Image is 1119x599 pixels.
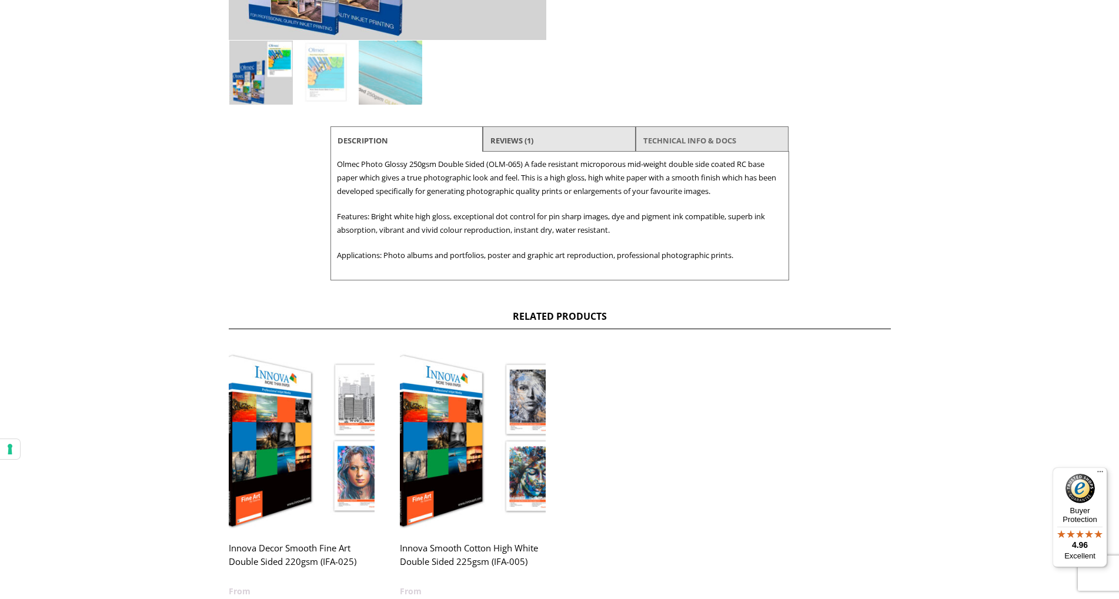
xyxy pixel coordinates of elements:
img: Trusted Shops Trustmark [1065,474,1095,503]
img: Innova Smooth Cotton High White Double Sided 225gsm (IFA-005) [400,347,546,529]
button: Trusted Shops TrustmarkBuyer Protection4.96Excellent [1053,467,1107,567]
img: Olmec Double Sided Inkjet Photo Paper 250gsm (OLM-065) [229,41,293,104]
span: 4.96 [1072,540,1088,550]
a: Reviews (1) [490,130,533,151]
img: Olmec Double Sided Inkjet Photo Paper 250gsm (OLM-065) - Image 3 [359,41,422,104]
p: Features: Bright white high gloss, exceptional dot control for pin sharp images, dye and pigment ... [337,210,783,237]
h2: Innova Smooth Cotton High White Double Sided 225gsm (IFA-005) [400,537,546,584]
p: Olmec Photo Glossy 250gsm Double Sided (OLM-065) A fade resistant microporous mid-weight double s... [337,158,783,198]
h2: Innova Decor Smooth Fine Art Double Sided 220gsm (IFA-025) [229,537,375,584]
a: Description [338,130,388,151]
h2: Related products [229,310,891,329]
p: Applications: Photo albums and portfolios, poster and graphic art reproduction, professional phot... [337,249,783,262]
p: Excellent [1053,551,1107,561]
a: TECHNICAL INFO & DOCS [643,130,736,151]
button: Menu [1093,467,1107,481]
img: Innova Decor Smooth Fine Art Double Sided 220gsm (IFA-025) [229,347,375,529]
p: Buyer Protection [1053,506,1107,524]
img: Olmec Double Sided Inkjet Photo Paper 250gsm (OLM-065) - Image 2 [294,41,358,104]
